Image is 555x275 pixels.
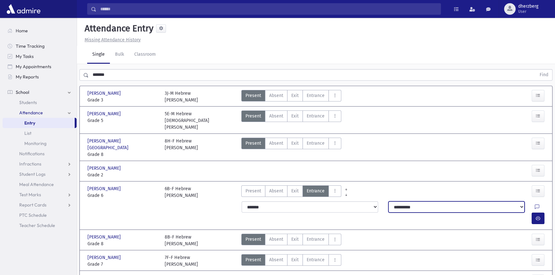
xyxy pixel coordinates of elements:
span: My Appointments [16,64,51,69]
a: Classroom [129,46,161,64]
span: My Reports [16,74,39,80]
a: School [3,87,77,97]
span: Present [245,188,261,194]
span: Entrance [307,140,325,147]
span: Grade 8 [87,240,158,247]
span: [PERSON_NAME] [87,165,122,172]
span: [PERSON_NAME] [87,185,122,192]
a: Attendance [3,108,77,118]
span: Present [245,140,261,147]
span: Meal Attendance [19,182,54,187]
span: Present [245,113,261,119]
a: Report Cards [3,200,77,210]
h5: Attendance Entry [82,23,153,34]
a: My Reports [3,72,77,82]
input: Search [96,3,441,15]
span: Home [16,28,28,34]
span: [PERSON_NAME] [87,110,122,117]
div: 8H-F Hebrew [PERSON_NAME] [165,138,198,158]
button: Find [536,69,552,80]
a: Bulk [110,46,129,64]
a: Teacher Schedule [3,220,77,231]
a: Missing Attendance History [82,37,141,43]
div: AttTypes [241,110,341,131]
span: Teacher Schedule [19,222,55,228]
span: Exit [291,113,299,119]
span: Grade 2 [87,172,158,178]
span: Absent [269,188,283,194]
span: Students [19,100,37,105]
a: Meal Attendance [3,179,77,190]
span: Attendance [19,110,43,116]
span: Grade 7 [87,261,158,268]
div: 5E-M Hebrew [DEMOGRAPHIC_DATA][PERSON_NAME] [165,110,236,131]
span: [PERSON_NAME] [87,254,122,261]
span: Grade 6 [87,192,158,199]
span: Present [245,236,261,243]
span: Entrance [307,113,325,119]
span: List [24,130,31,136]
span: Monitoring [24,141,46,146]
span: Grade 5 [87,117,158,124]
span: [PERSON_NAME] [87,234,122,240]
span: Present [245,256,261,263]
span: [PERSON_NAME] [87,90,122,97]
span: My Tasks [16,53,34,59]
div: 6B-F Hebrew [PERSON_NAME] [165,185,198,199]
div: 7F-F Hebrew [PERSON_NAME] [165,254,198,268]
span: Report Cards [19,202,46,208]
span: Grade 3 [87,97,158,103]
img: AdmirePro [5,3,42,15]
span: Time Tracking [16,43,45,49]
span: User [518,9,538,14]
span: Present [245,92,261,99]
span: Entrance [307,236,325,243]
div: AttTypes [241,234,341,247]
span: Absent [269,236,283,243]
span: Test Marks [19,192,41,198]
div: 8B-F Hebrew [PERSON_NAME] [165,234,198,247]
span: Student Logs [19,171,46,177]
a: PTC Schedule [3,210,77,220]
span: Notifications [19,151,45,157]
a: Notifications [3,149,77,159]
div: AttTypes [241,138,341,158]
span: Exit [291,140,299,147]
span: dherzberg [518,4,538,9]
span: Entrance [307,92,325,99]
a: Entry [3,118,75,128]
div: 3J-M Hebrew [PERSON_NAME] [165,90,198,103]
span: Exit [291,256,299,263]
span: Entrance [307,256,325,263]
a: Students [3,97,77,108]
span: Entry [24,120,35,126]
span: Exit [291,236,299,243]
a: Student Logs [3,169,77,179]
a: Monitoring [3,138,77,149]
span: Exit [291,188,299,194]
a: Home [3,26,77,36]
a: My Tasks [3,51,77,61]
a: My Appointments [3,61,77,72]
div: AttTypes [241,90,341,103]
span: PTC Schedule [19,212,47,218]
div: AttTypes [241,254,341,268]
span: Exit [291,92,299,99]
a: List [3,128,77,138]
span: Absent [269,113,283,119]
u: Missing Attendance History [85,37,141,43]
span: Absent [269,92,283,99]
a: Test Marks [3,190,77,200]
a: Single [87,46,110,64]
span: Entrance [307,188,325,194]
span: School [16,89,29,95]
span: Absent [269,256,283,263]
div: AttTypes [241,185,341,199]
span: Absent [269,140,283,147]
span: [PERSON_NAME][GEOGRAPHIC_DATA] [87,138,158,151]
a: Time Tracking [3,41,77,51]
span: Infractions [19,161,41,167]
span: Grade 8 [87,151,158,158]
a: Infractions [3,159,77,169]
